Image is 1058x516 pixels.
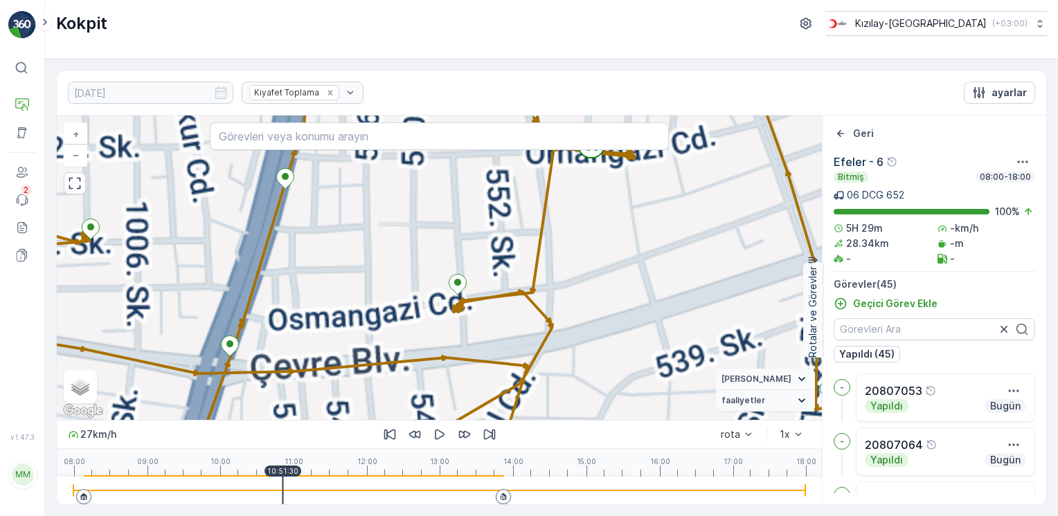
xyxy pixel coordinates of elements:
p: 08:00-18:00 [978,172,1032,183]
p: 11:00 [285,457,303,466]
p: - [846,252,851,266]
a: Yakınlaştır [65,124,86,145]
p: -km/h [950,221,978,235]
button: Kızılay-[GEOGRAPHIC_DATA](+03:00) [825,11,1047,36]
p: 13:00 [430,457,449,466]
p: 18:00 [796,457,816,466]
p: Rotalar ve Görevler [806,266,820,358]
span: − [73,149,80,160]
p: - [950,252,955,266]
a: 2 [8,186,36,214]
div: Yardım Araç İkonu [886,156,897,167]
p: Yapıldı [869,453,904,467]
div: MM [12,463,34,486]
a: Uzaklaştır [65,145,86,165]
p: Yapıldı [869,399,904,413]
input: Görevleri veya konumu arayın [210,122,669,150]
p: -m [950,237,964,250]
img: k%C4%B1z%C4%B1lay_D5CCths.png [825,16,850,31]
div: rota [721,429,740,440]
div: Yardım Araç İkonu [925,493,936,504]
div: Yardım Araç İkonu [925,385,936,396]
p: 28.34km [846,237,889,250]
span: + [73,128,79,140]
p: Görevler ( 45 ) [834,277,1035,291]
p: Yapıldı (45) [839,347,895,361]
p: - [840,490,844,501]
p: 10:00 [210,457,231,466]
button: ayarlar [964,82,1035,104]
input: dd/mm/yyyy [68,82,233,104]
div: Yardım Araç İkonu [926,439,937,450]
p: 12:00 [357,457,377,466]
p: 20807053 [865,383,922,399]
p: 27 km/h [80,427,116,441]
img: Google [60,402,106,420]
p: 08:00 [64,457,85,466]
div: 1x [780,429,790,440]
span: [PERSON_NAME] [721,374,791,385]
span: v 1.47.3 [8,433,36,441]
p: 06 DCG 652 [847,188,904,202]
p: 20807064 [865,436,923,453]
button: MM [8,444,36,505]
p: Kızılay-[GEOGRAPHIC_DATA] [855,17,987,30]
p: 2 [24,185,29,196]
p: 5H 29m [846,221,883,235]
p: Efeler - 6 [834,154,884,170]
p: 20807077 [865,490,922,507]
span: faaliyetler [721,395,765,406]
p: Bugün [989,453,1022,467]
p: 14:00 [503,457,523,466]
p: mert.[PERSON_NAME] [43,444,122,472]
p: ⌘B [32,62,46,73]
p: - [840,382,844,393]
a: Layers [65,371,96,402]
a: Geri [834,127,874,140]
p: 10:51:30 [267,467,298,475]
p: 09:00 [137,457,159,466]
summary: [PERSON_NAME] [716,369,815,390]
input: Görevleri Ara [834,318,1035,340]
p: Geçici Görev Ekle [853,297,938,311]
p: 17:00 [724,457,743,466]
p: 100 % [995,205,1020,219]
img: logo [8,11,36,39]
p: Geri [853,127,874,140]
p: Bugün [989,399,1022,413]
p: Bitmiş [836,172,866,183]
p: Kokpit [56,12,107,35]
p: - [840,436,844,447]
p: ayarlar [992,86,1027,100]
a: Open this area in Google Maps (opens a new window) [60,402,106,420]
summary: faaliyetler [716,390,815,412]
a: Geçici Görev Ekle [834,297,938,311]
p: 15:00 [577,457,596,466]
button: Yapıldı (45) [834,346,900,362]
p: [EMAIL_ADDRESS][PERSON_NAME][DOMAIN_NAME] [43,472,122,505]
p: 16:00 [650,457,670,466]
p: ( +03:00 ) [992,18,1028,29]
